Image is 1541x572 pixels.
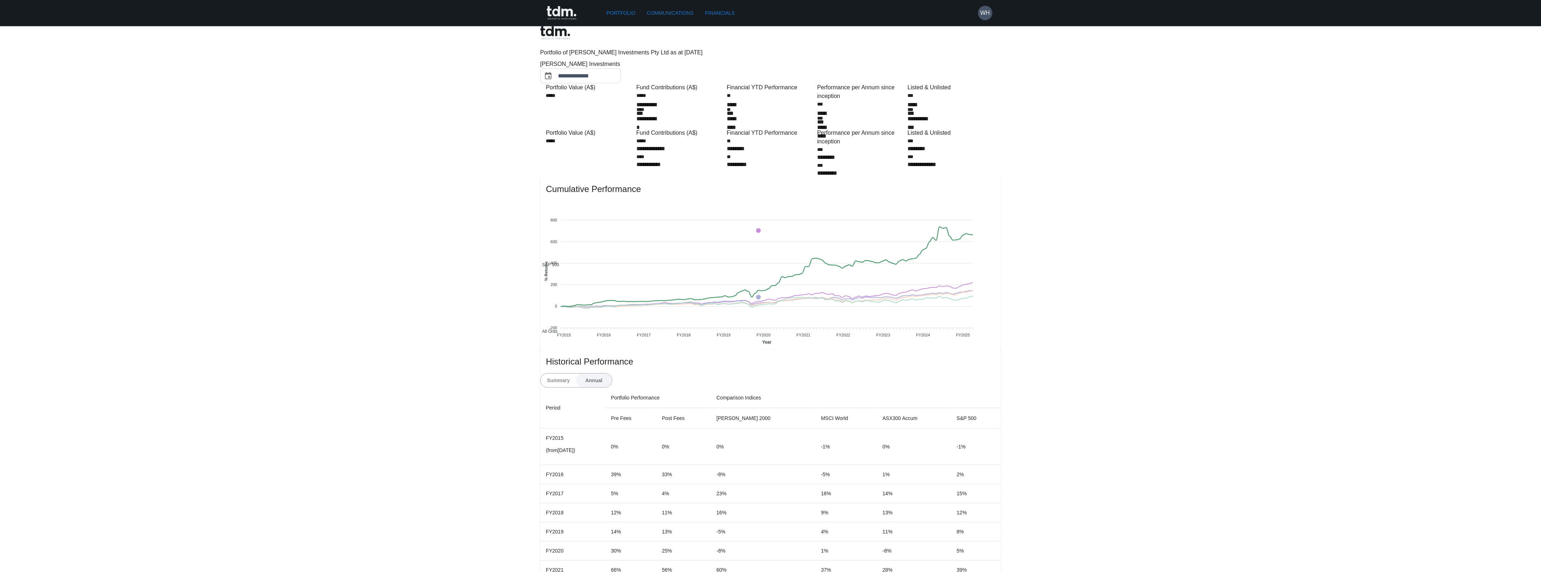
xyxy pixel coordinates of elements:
[597,333,611,337] tspan: FY2016
[656,408,711,428] th: Post Fees
[762,340,771,345] text: Year
[877,484,951,503] td: 14%
[815,465,877,484] td: -5%
[956,333,970,337] tspan: FY2025
[546,183,995,195] span: Cumulative Performance
[711,522,815,541] td: -5%
[817,83,905,100] div: Performance per Annum since inception
[605,503,656,522] td: 12%
[544,262,548,281] text: % Returns
[815,408,877,428] th: MSCI World
[876,333,890,337] tspan: FY2023
[711,388,1001,408] th: Comparison Indices
[605,408,656,428] th: Pre Fees
[557,333,571,337] tspan: FY2015
[656,503,711,522] td: 11%
[877,503,951,522] td: 13%
[540,48,1001,57] p: Portfolio of [PERSON_NAME] Investments Pty Ltd as at [DATE]
[677,333,691,337] tspan: FY2018
[711,428,815,465] td: 0%
[656,428,711,465] td: 0%
[550,218,557,222] tspan: 800
[605,541,656,560] td: 30%
[537,329,558,334] span: All Ords
[836,333,850,337] tspan: FY2022
[540,388,605,429] th: Period
[644,6,697,20] a: Communications
[555,304,557,308] tspan: 0
[605,484,656,503] td: 5%
[717,333,731,337] tspan: FY2019
[540,465,605,484] td: FY2016
[951,503,1001,522] td: 12%
[711,408,815,428] th: [PERSON_NAME] 2000
[815,484,877,503] td: 16%
[727,129,814,137] div: Financial YTD Performance
[656,541,711,560] td: 25%
[817,129,905,146] div: Performance per Annum since inception
[978,6,992,20] button: WH
[636,83,724,92] div: Fund Contributions (A$)
[637,333,651,337] tspan: FY2017
[605,388,711,408] th: Portfolio Performance
[546,447,600,454] p: (from [DATE] )
[656,522,711,541] td: 13%
[711,484,815,503] td: 23%
[877,522,951,541] td: 11%
[550,282,557,287] tspan: 200
[540,541,605,560] td: FY2020
[877,541,951,560] td: -8%
[711,503,815,522] td: 16%
[711,465,815,484] td: -8%
[550,261,557,265] tspan: 400
[656,484,711,503] td: 4%
[711,541,815,560] td: -8%
[815,503,877,522] td: 9%
[605,428,656,465] td: 0%
[604,6,639,20] a: Portfolio
[815,541,877,560] td: 1%
[636,129,724,137] div: Fund Contributions (A$)
[951,408,1001,428] th: S&P 500
[541,374,577,387] button: Summary
[815,428,877,465] td: -1%
[877,428,951,465] td: 0%
[540,484,605,503] td: FY2017
[907,129,995,137] div: Listed & Unlisted
[546,129,634,137] div: Portfolio Value (A$)
[916,333,930,337] tspan: FY2024
[951,428,1001,465] td: -1%
[702,6,738,20] a: Financials
[951,522,1001,541] td: 8%
[951,484,1001,503] td: 15%
[546,83,634,92] div: Portfolio Value (A$)
[907,83,995,92] div: Listed & Unlisted
[951,465,1001,484] td: 2%
[877,465,951,484] td: 1%
[540,373,612,388] div: text alignment
[540,503,605,522] td: FY2018
[605,522,656,541] td: 14%
[951,541,1001,560] td: 5%
[980,9,990,17] h6: WH
[815,522,877,541] td: 4%
[756,333,770,337] tspan: FY2020
[540,522,605,541] td: FY2019
[550,239,557,243] tspan: 600
[727,83,814,92] div: Financial YTD Performance
[605,465,656,484] td: 39%
[541,69,555,83] button: Choose date, selected date is Sep 30, 2025
[540,428,605,465] td: FY2015
[796,333,810,337] tspan: FY2021
[540,60,648,68] div: [PERSON_NAME] Investments
[546,356,995,367] span: Historical Performance
[549,326,557,330] tspan: -200
[656,465,711,484] td: 33%
[877,408,951,428] th: ASX300 Accum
